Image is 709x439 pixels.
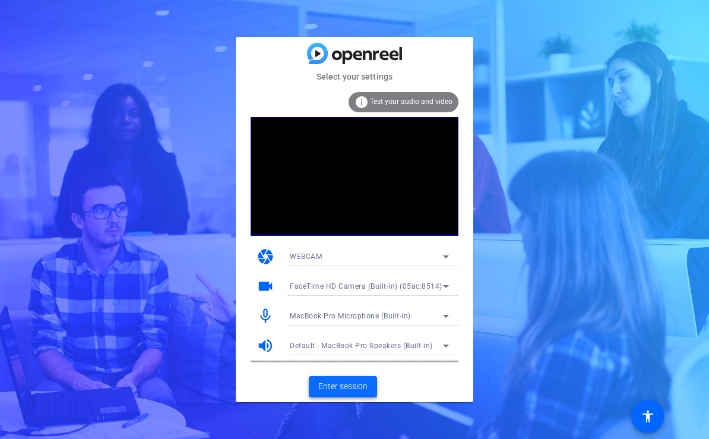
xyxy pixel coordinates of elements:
[236,70,473,83] mat-card-subtitle: Select your settings
[370,97,452,106] span: Test your audio and video
[309,376,377,397] button: Enter session
[290,282,442,290] span: FaceTime HD Camera (Built-in) (05ac:8514)
[257,277,274,295] mat-icon: videocam
[257,337,274,355] mat-icon: volume_up
[318,380,368,393] span: Enter session
[257,307,274,325] mat-icon: mic_none
[290,252,322,261] span: WEBCAM
[290,342,433,350] span: Default - MacBook Pro Speakers (Built-in)
[354,95,369,109] mat-icon: info
[257,248,274,266] mat-icon: camera
[290,312,411,320] span: MacBook Pro Microphone (Built-in)
[641,409,655,424] mat-icon: accessibility
[307,43,402,64] img: blue-gradient.svg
